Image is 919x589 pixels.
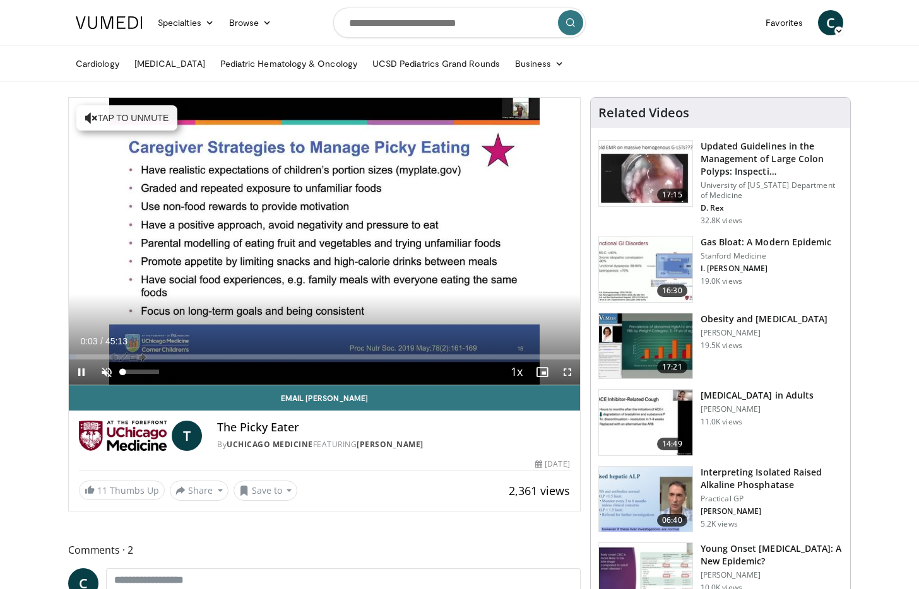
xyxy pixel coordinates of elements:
[598,466,843,533] a: 06:40 Interpreting Isolated Raised Alkaline Phosphatase Practical GP [PERSON_NAME] 5.2K views
[79,421,167,451] img: UChicago Medicine
[701,140,843,178] h3: Updated Guidelines in the Management of Large Colon Polyps: Inspecti…
[701,341,742,351] p: 19.5K views
[599,236,692,302] img: 480ec31d-e3c1-475b-8289-0a0659db689a.150x105_q85_crop-smart_upscale.jpg
[598,313,843,380] a: 17:21 Obesity and [MEDICAL_DATA] [PERSON_NAME] 19.5K views
[657,189,687,201] span: 17:15
[530,359,555,385] button: Enable picture-in-picture mode
[701,389,814,402] h3: [MEDICAL_DATA] in Adults
[701,328,828,338] p: [PERSON_NAME]
[701,313,828,325] h3: Obesity and [MEDICAL_DATA]
[701,404,814,414] p: [PERSON_NAME]
[701,466,843,491] h3: Interpreting Isolated Raised Alkaline Phosphatase
[507,51,572,76] a: Business
[701,417,742,427] p: 11.0K views
[76,16,143,29] img: VuMedi Logo
[701,180,843,201] p: University of [US_STATE] Department of Medicine
[599,390,692,455] img: 11950cd4-d248-4755-8b98-ec337be04c84.150x105_q85_crop-smart_upscale.jpg
[657,438,687,450] span: 14:49
[657,514,687,527] span: 06:40
[170,481,228,501] button: Share
[100,336,103,346] span: /
[69,359,94,385] button: Pause
[69,354,580,359] div: Progress Bar
[535,458,569,470] div: [DATE]
[701,264,832,274] p: I. [PERSON_NAME]
[68,51,127,76] a: Cardiology
[333,8,586,38] input: Search topics, interventions
[150,10,222,35] a: Specialties
[598,140,843,226] a: 17:15 Updated Guidelines in the Management of Large Colon Polyps: Inspecti… University of [US_STA...
[97,484,107,496] span: 11
[122,370,158,374] div: Volume Level
[701,216,742,226] p: 32.8K views
[599,141,692,206] img: dfcfcb0d-b871-4e1a-9f0c-9f64970f7dd8.150x105_q85_crop-smart_upscale.jpg
[598,236,843,303] a: 16:30 Gas Bloat: A Modern Epidemic Stanford Medicine I. [PERSON_NAME] 19.0K views
[599,467,692,532] img: 6a4ee52d-0f16-480d-a1b4-8187386ea2ed.150x105_q85_crop-smart_upscale.jpg
[234,481,298,501] button: Save to
[701,236,832,248] h3: Gas Bloat: A Modern Epidemic
[599,313,692,379] img: 0df8ca06-75ef-4873-806f-abcb553c84b6.150x105_q85_crop-smart_upscale.jpg
[701,519,738,529] p: 5.2K views
[365,51,507,76] a: UCSD Pediatrics Grand Rounds
[701,203,843,213] p: D. Rex
[509,483,570,498] span: 2,361 views
[555,359,580,385] button: Fullscreen
[701,494,843,504] p: Practical GP
[105,336,127,346] span: 45:13
[357,439,424,450] a: [PERSON_NAME]
[68,542,581,558] span: Comments 2
[217,439,570,450] div: By FEATURING
[598,389,843,456] a: 14:49 [MEDICAL_DATA] in Adults [PERSON_NAME] 11.0K views
[213,51,365,76] a: Pediatric Hematology & Oncology
[701,570,843,580] p: [PERSON_NAME]
[69,98,580,385] video-js: Video Player
[94,359,119,385] button: Unmute
[504,359,530,385] button: Playback Rate
[79,481,165,500] a: 11 Thumbs Up
[818,10,843,35] a: C
[80,336,97,346] span: 0:03
[657,284,687,297] span: 16:30
[758,10,810,35] a: Favorites
[217,421,570,434] h4: The Picky Eater
[701,276,742,286] p: 19.0K views
[227,439,313,450] a: UChicago Medicine
[701,251,832,261] p: Stanford Medicine
[657,361,687,373] span: 17:21
[76,105,177,131] button: Tap to unmute
[222,10,280,35] a: Browse
[701,506,843,516] p: [PERSON_NAME]
[701,542,843,568] h3: Young Onset [MEDICAL_DATA]: A New Epidemic?
[69,385,580,411] a: Email [PERSON_NAME]
[127,51,213,76] a: [MEDICAL_DATA]
[598,105,689,120] h4: Related Videos
[172,421,202,451] a: T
